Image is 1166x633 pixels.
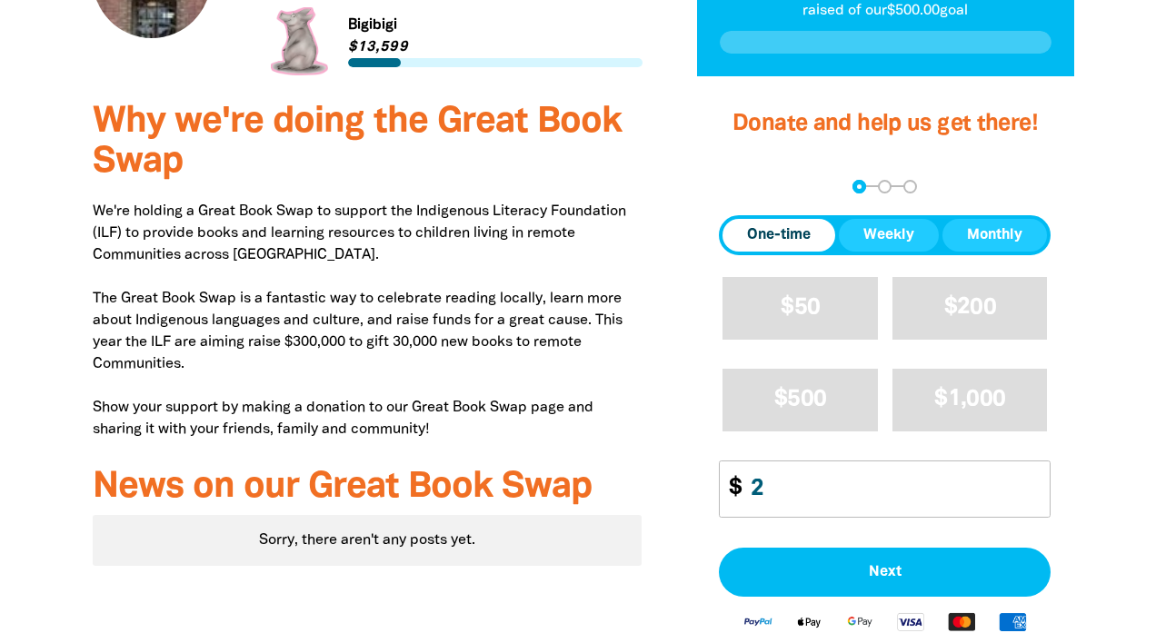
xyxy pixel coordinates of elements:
button: Pay with Credit Card [719,548,1051,597]
button: Monthly [942,219,1047,252]
span: Monthly [967,224,1022,246]
span: $500 [774,389,826,410]
input: Enter custom amount [738,461,1050,517]
button: Navigate to step 1 of 3 to enter your donation amount [852,180,866,193]
span: $200 [944,297,996,318]
img: Visa logo [885,611,936,632]
button: Weekly [839,219,939,252]
img: Mastercard logo [936,611,987,632]
img: American Express logo [987,611,1038,632]
h3: News on our Great Book Swap [93,468,643,508]
button: Navigate to step 2 of 3 to enter your details [878,180,892,193]
div: Donation frequency [719,215,1051,255]
button: $50 [723,277,878,340]
button: $200 [892,277,1048,340]
button: $500 [723,369,878,431]
span: $ [720,461,742,517]
div: Sorry, there aren't any posts yet. [93,515,643,566]
span: Weekly [863,224,914,246]
button: Navigate to step 3 of 3 to enter your payment details [903,180,917,193]
img: Google Pay logo [834,611,885,632]
p: We're holding a Great Book Swap to support the Indigenous Literacy Foundation (ILF) to provide bo... [93,201,643,440]
span: One-time [747,224,811,246]
span: $50 [781,297,820,318]
img: Paypal logo [732,611,783,632]
span: $1,000 [934,389,1005,410]
div: Paginated content [93,515,643,566]
img: Apple Pay logo [783,611,834,632]
span: Next [739,565,1031,579]
span: Why we're doing the Great Book Swap [93,105,622,179]
button: $1,000 [892,369,1048,431]
button: One-time [723,219,835,252]
span: Donate and help us get there! [732,114,1038,134]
